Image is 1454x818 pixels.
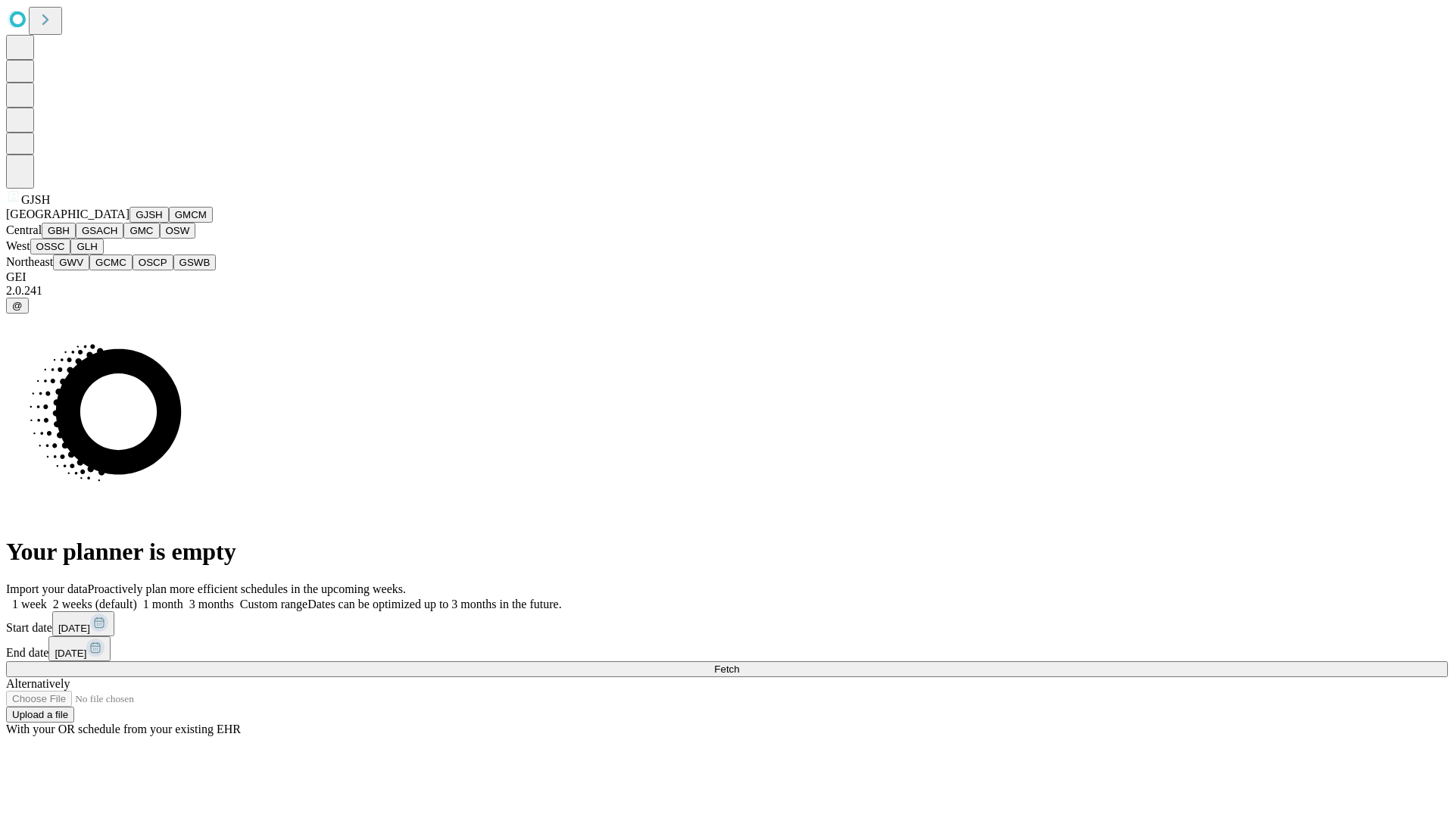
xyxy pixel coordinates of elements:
[6,270,1448,284] div: GEI
[6,255,53,268] span: Northeast
[55,648,86,659] span: [DATE]
[6,223,42,236] span: Central
[88,582,406,595] span: Proactively plan more efficient schedules in the upcoming weeks.
[307,598,561,610] span: Dates can be optimized up to 3 months in the future.
[70,239,103,254] button: GLH
[714,663,739,675] span: Fetch
[53,598,137,610] span: 2 weeks (default)
[6,538,1448,566] h1: Your planner is empty
[160,223,196,239] button: OSW
[6,707,74,723] button: Upload a file
[169,207,213,223] button: GMCM
[6,611,1448,636] div: Start date
[58,623,90,634] span: [DATE]
[129,207,169,223] button: GJSH
[6,298,29,314] button: @
[30,239,71,254] button: OSSC
[6,239,30,252] span: West
[240,598,307,610] span: Custom range
[6,661,1448,677] button: Fetch
[173,254,217,270] button: GSWB
[89,254,133,270] button: GCMC
[21,193,50,206] span: GJSH
[6,636,1448,661] div: End date
[76,223,123,239] button: GSACH
[123,223,159,239] button: GMC
[6,677,70,690] span: Alternatively
[12,598,47,610] span: 1 week
[53,254,89,270] button: GWV
[52,611,114,636] button: [DATE]
[12,300,23,311] span: @
[6,208,129,220] span: [GEOGRAPHIC_DATA]
[133,254,173,270] button: OSCP
[6,582,88,595] span: Import your data
[189,598,234,610] span: 3 months
[6,284,1448,298] div: 2.0.241
[6,723,241,735] span: With your OR schedule from your existing EHR
[143,598,183,610] span: 1 month
[42,223,76,239] button: GBH
[48,636,111,661] button: [DATE]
